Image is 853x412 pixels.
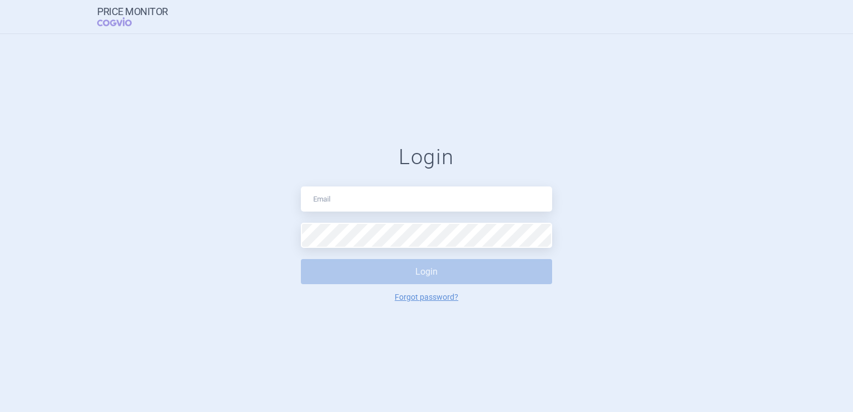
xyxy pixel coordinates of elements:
[301,259,552,284] button: Login
[301,145,552,170] h1: Login
[97,6,168,27] a: Price MonitorCOGVIO
[301,186,552,212] input: Email
[395,293,458,301] a: Forgot password?
[97,6,168,17] strong: Price Monitor
[97,17,147,26] span: COGVIO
